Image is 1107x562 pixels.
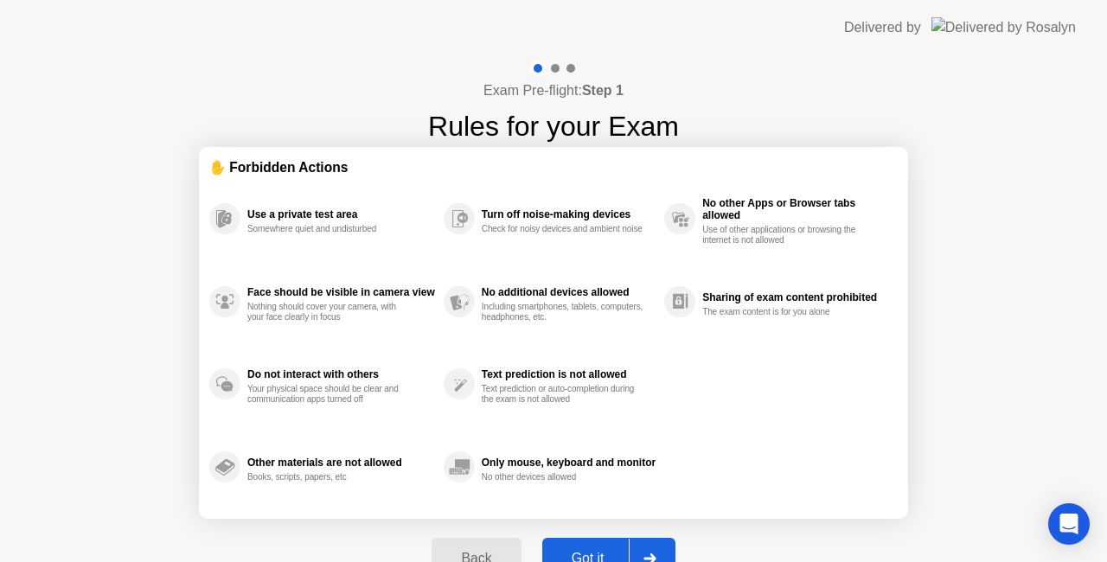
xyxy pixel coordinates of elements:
[247,457,435,469] div: Other materials are not allowed
[482,472,645,482] div: No other devices allowed
[482,208,656,220] div: Turn off noise-making devices
[247,286,435,298] div: Face should be visible in camera view
[1048,503,1090,545] div: Open Intercom Messenger
[582,83,624,98] b: Step 1
[482,302,645,323] div: Including smartphones, tablets, computers, headphones, etc.
[844,17,921,38] div: Delivered by
[702,307,866,317] div: The exam content is for you alone
[247,302,411,323] div: Nothing should cover your camera, with your face clearly in focus
[482,384,645,405] div: Text prediction or auto-completion during the exam is not allowed
[247,224,411,234] div: Somewhere quiet and undisturbed
[702,291,889,303] div: Sharing of exam content prohibited
[428,105,679,147] h1: Rules for your Exam
[482,286,656,298] div: No additional devices allowed
[931,17,1076,37] img: Delivered by Rosalyn
[247,472,411,482] div: Books, scripts, papers, etc
[482,368,656,380] div: Text prediction is not allowed
[209,157,898,177] div: ✋ Forbidden Actions
[247,368,435,380] div: Do not interact with others
[702,197,889,221] div: No other Apps or Browser tabs allowed
[247,384,411,405] div: Your physical space should be clear and communication apps turned off
[483,80,624,101] h4: Exam Pre-flight:
[247,208,435,220] div: Use a private test area
[482,457,656,469] div: Only mouse, keyboard and monitor
[702,225,866,246] div: Use of other applications or browsing the internet is not allowed
[482,224,645,234] div: Check for noisy devices and ambient noise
